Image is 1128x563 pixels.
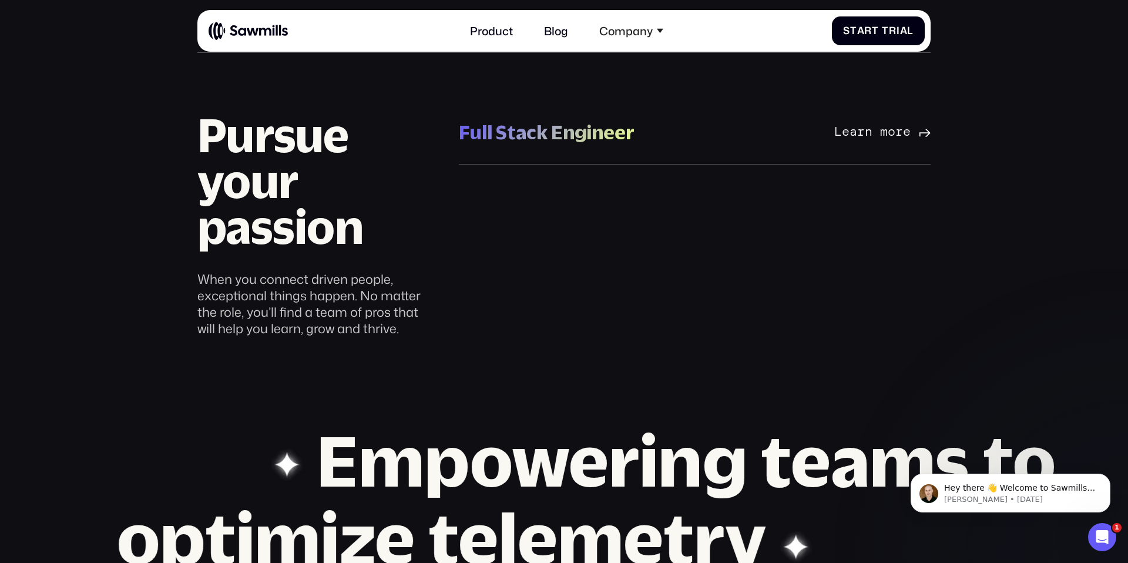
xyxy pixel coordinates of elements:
[897,25,900,36] span: i
[834,125,911,140] div: Learn more
[850,25,857,36] span: t
[590,15,672,46] div: Company
[599,24,653,38] div: Company
[864,25,872,36] span: r
[889,25,897,36] span: r
[893,449,1128,531] iframe: Intercom notifications message
[459,101,931,165] a: Full Stack EngineerLearn more
[872,25,879,36] span: t
[197,112,434,249] h2: Pursue your passion
[1088,523,1116,551] iframe: Intercom live chat
[832,16,925,45] a: StartTrial
[459,120,634,145] div: Full Stack Engineer
[843,25,850,36] span: S
[1112,523,1122,532] span: 1
[900,25,908,36] span: a
[197,271,434,337] div: When you connect driven people, exceptional things happen. No matter the role, you’ll find a team...
[882,25,889,36] span: T
[536,15,577,46] a: Blog
[266,421,1107,499] div: Empowering teams to
[907,25,914,36] span: l
[857,25,865,36] span: a
[462,15,522,46] a: Product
